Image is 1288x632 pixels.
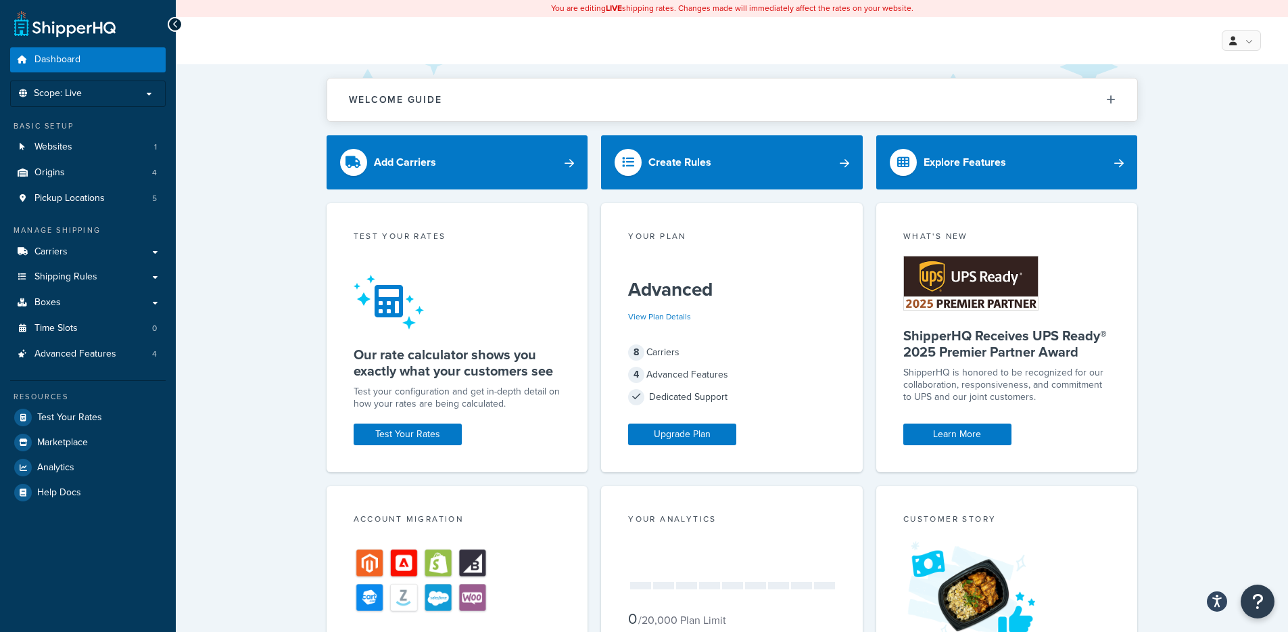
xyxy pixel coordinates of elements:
a: Upgrade Plan [628,424,736,445]
button: Welcome Guide [327,78,1137,121]
div: Create Rules [648,153,711,172]
span: Websites [34,141,72,153]
a: Boxes [10,290,166,315]
a: Create Rules [601,135,863,189]
span: Help Docs [37,487,81,499]
a: Test Your Rates [10,405,166,430]
span: 0 [152,323,157,334]
a: Explore Features [876,135,1138,189]
li: Advanced Features [10,342,166,367]
span: Test Your Rates [37,412,102,424]
span: Analytics [37,462,74,474]
span: Marketplace [37,437,88,449]
li: Websites [10,135,166,160]
a: Test Your Rates [354,424,462,445]
b: LIVE [606,2,622,14]
a: Advanced Features4 [10,342,166,367]
div: Carriers [628,343,836,362]
span: 1 [154,141,157,153]
li: Origins [10,160,166,185]
span: Origins [34,167,65,179]
span: 8 [628,344,644,361]
div: Test your rates [354,230,561,246]
div: Account Migration [354,513,561,528]
div: Explore Features [924,153,1006,172]
a: Websites1 [10,135,166,160]
p: ShipperHQ is honored to be recognized for our collaboration, responsiveness, and commitment to UP... [903,367,1111,403]
span: Boxes [34,297,61,309]
h2: Welcome Guide [349,95,442,105]
span: 4 [152,167,157,179]
span: Carriers [34,246,68,258]
span: Shipping Rules [34,271,97,283]
a: Add Carriers [327,135,588,189]
small: / 20,000 Plan Limit [638,612,726,628]
a: Time Slots0 [10,316,166,341]
div: Add Carriers [374,153,436,172]
a: Help Docs [10,480,166,505]
span: 4 [152,348,157,360]
div: Your Analytics [628,513,836,528]
a: Shipping Rules [10,265,166,290]
span: Time Slots [34,323,78,334]
span: Pickup Locations [34,193,105,204]
span: Scope: Live [34,88,82,99]
div: What's New [903,230,1111,246]
a: Learn More [903,424,1011,445]
button: Open Resource Center [1241,585,1274,618]
span: 0 [628,608,637,630]
div: Advanced Features [628,365,836,384]
div: Manage Shipping [10,225,166,236]
div: Basic Setup [10,120,166,132]
span: Advanced Features [34,348,116,360]
a: View Plan Details [628,311,691,323]
h5: Our rate calculator shows you exactly what your customers see [354,346,561,379]
div: Dedicated Support [628,388,836,407]
a: Marketplace [10,430,166,455]
li: Time Slots [10,316,166,341]
h5: ShipperHQ Receives UPS Ready® 2025 Premier Partner Award [903,328,1111,360]
div: Your Plan [628,230,836,246]
li: Pickup Locations [10,186,166,211]
span: 5 [152,193,157,204]
a: Dashboard [10,47,166,72]
a: Carriers [10,240,166,265]
span: 4 [628,367,644,383]
div: Resources [10,391,166,403]
a: Origins4 [10,160,166,185]
h5: Advanced [628,279,836,300]
div: Customer Story [903,513,1111,528]
div: Test your configuration and get in-depth detail on how your rates are being calculated. [354,386,561,410]
span: Dashboard [34,54,80,66]
a: Pickup Locations5 [10,186,166,211]
a: Analytics [10,455,166,480]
